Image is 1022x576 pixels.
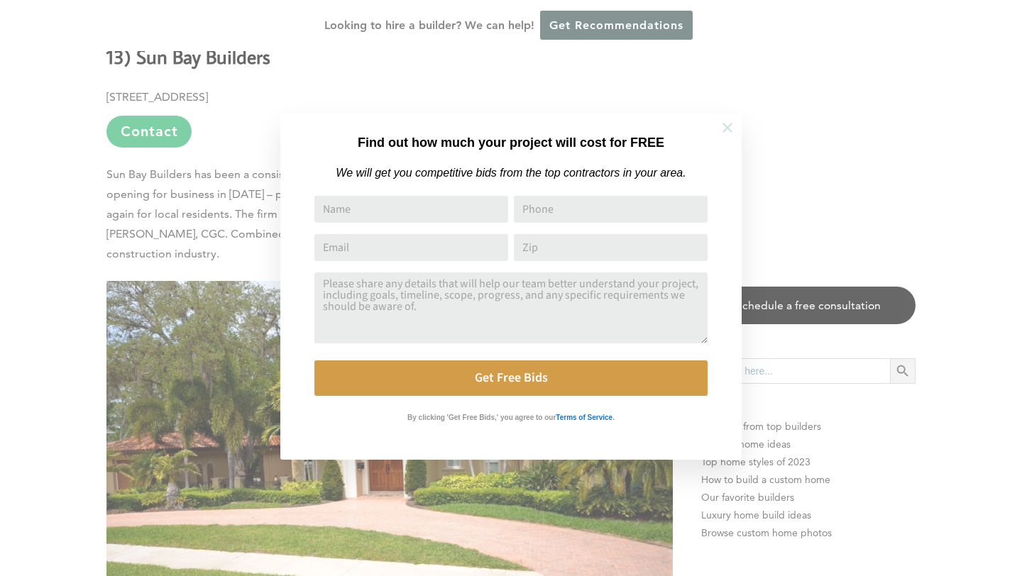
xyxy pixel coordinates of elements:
input: Email Address [314,234,508,261]
strong: Terms of Service [556,414,612,421]
strong: Find out how much your project will cost for FREE [358,135,664,150]
strong: By clicking 'Get Free Bids,' you agree to our [407,414,556,421]
button: Close [703,103,752,153]
input: Name [314,196,508,223]
em: We will get you competitive bids from the top contractors in your area. [336,167,686,179]
a: Terms of Service [556,410,612,422]
strong: . [612,414,615,421]
input: Phone [514,196,708,223]
button: Get Free Bids [314,360,708,396]
textarea: Comment or Message [314,272,708,343]
input: Zip [514,234,708,261]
